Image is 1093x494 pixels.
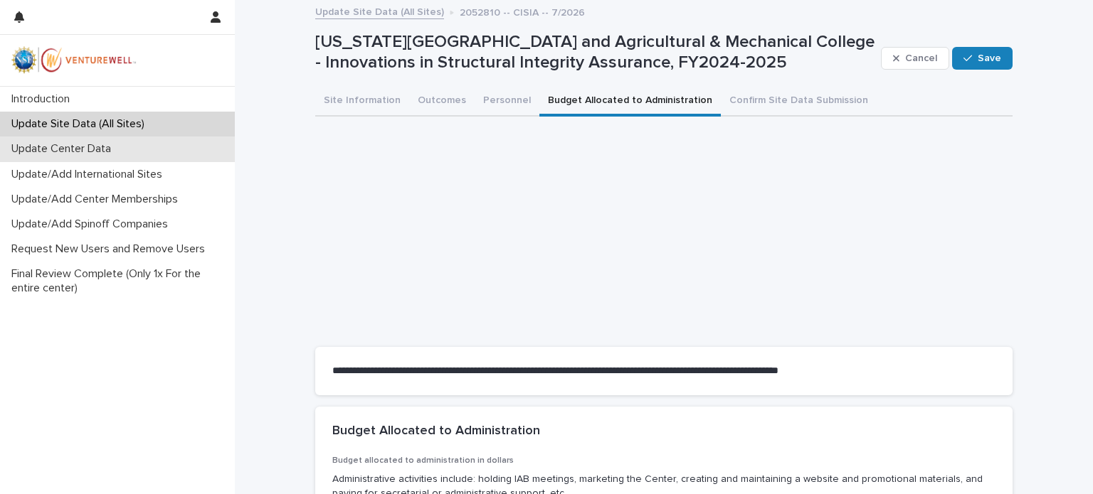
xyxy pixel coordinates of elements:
p: Update Center Data [6,142,122,156]
img: mWhVGmOKROS2pZaMU8FQ [11,46,137,75]
button: Personnel [475,87,539,117]
button: Site Information [315,87,409,117]
p: Update/Add Center Memberships [6,193,189,206]
p: Update/Add International Sites [6,168,174,181]
p: Request New Users and Remove Users [6,242,216,256]
p: 2052810 -- CISIA -- 7/2026 [460,4,585,19]
p: Update Site Data (All Sites) [6,117,156,131]
button: Cancel [881,47,949,70]
p: Update/Add Spinoff Companies [6,218,179,231]
button: Outcomes [409,87,475,117]
p: [US_STATE][GEOGRAPHIC_DATA] and Agricultural & Mechanical College - Innovations in Structural Int... [315,32,875,73]
a: Update Site Data (All Sites) [315,3,444,19]
button: Budget Allocated to Administration [539,87,721,117]
p: Introduction [6,92,81,106]
span: Budget allocated to administration in dollars [332,456,514,465]
span: Save [978,53,1001,63]
p: Final Review Complete (Only 1x For the entire center) [6,267,235,294]
button: Confirm Site Data Submission [721,87,877,117]
button: Save [952,47,1013,70]
span: Cancel [905,53,937,63]
h2: Budget Allocated to Administration [332,424,540,439]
